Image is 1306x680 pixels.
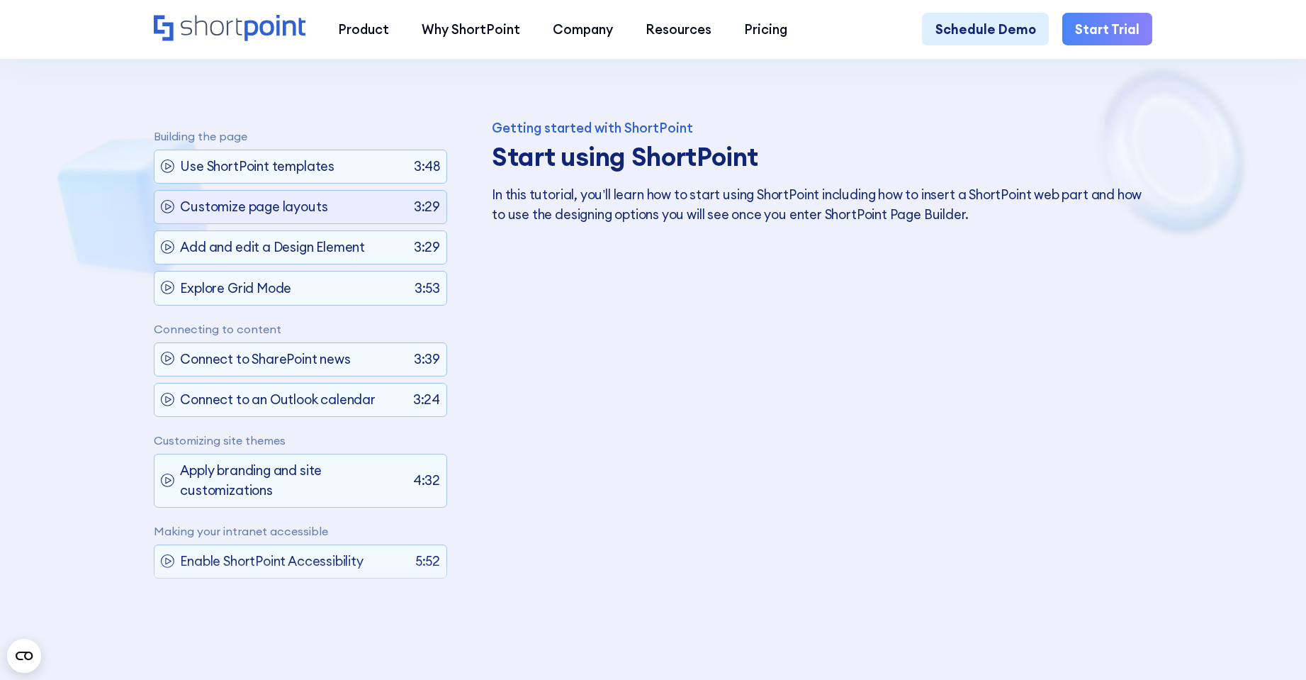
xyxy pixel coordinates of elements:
[180,238,365,257] p: Add and edit a Design Element
[1235,612,1306,680] iframe: Chat Widget
[536,13,629,45] a: Company
[414,238,440,257] p: 3:29
[922,13,1049,45] a: Schedule Demo
[422,20,520,40] div: Why ShortPoint
[180,461,406,500] p: Apply branding and site customizations
[413,471,440,491] p: 4:32
[414,350,440,369] p: 3:39
[415,279,440,299] p: 3:53
[7,639,41,673] button: Open CMP widget
[405,13,536,45] a: Why ShortPoint
[414,157,440,177] p: 3:48
[180,390,375,410] p: Connect to an Outlook calendar
[646,20,711,40] div: Resources
[1062,13,1153,45] a: Start Trial
[413,390,440,410] p: 3:24
[154,596,448,609] p: Continuing to explore ShortPoint
[629,13,728,45] a: Resources
[180,552,363,572] p: Enable ShortPoint Accessibility
[492,142,1142,172] h3: Start using ShortPoint
[154,525,448,538] p: Making your intranet accessible
[180,197,327,217] p: Customize page layouts
[322,13,405,45] a: Product
[1235,612,1306,680] div: Widget de chat
[414,197,440,217] p: 3:29
[728,13,804,45] a: Pricing
[492,122,1142,135] div: Getting started with ShortPoint
[154,434,448,447] p: Customizing site themes
[154,323,448,336] p: Connecting to content
[180,350,350,369] p: Connect to SharePoint news
[154,15,305,43] a: Home
[492,185,1142,224] p: In this tutorial, you’ll learn how to start using ShortPoint including how to insert a ShortPoint...
[744,20,787,40] div: Pricing
[180,157,334,177] p: Use ShortPoint templates
[415,552,440,572] p: 5:52
[553,20,613,40] div: Company
[338,20,389,40] div: Product
[180,279,291,299] p: Explore Grid Mode
[154,130,448,143] p: Building the page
